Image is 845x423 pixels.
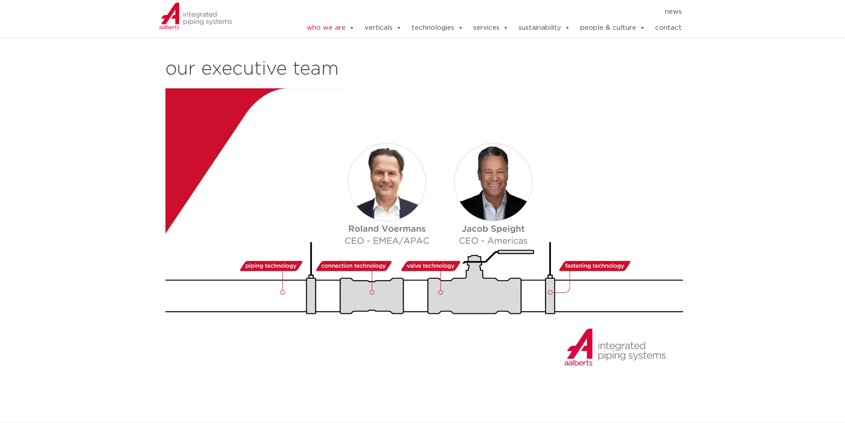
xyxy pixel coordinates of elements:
[307,19,355,37] a: who we are
[580,19,645,37] a: people & culture
[365,19,402,37] a: verticals
[412,19,464,37] a: technologies
[473,19,509,37] a: services
[665,5,682,19] a: news
[279,5,682,19] nav: Menu
[655,19,682,37] a: contact
[519,19,570,37] a: sustainability
[165,59,687,80] h2: our executive team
